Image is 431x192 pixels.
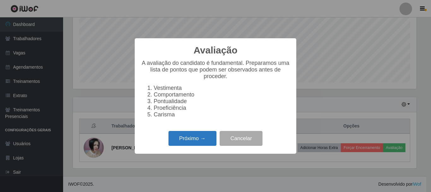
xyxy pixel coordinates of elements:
li: Pontualidade [154,98,290,105]
h2: Avaliação [194,45,238,56]
li: Proeficiência [154,105,290,111]
li: Comportamento [154,91,290,98]
li: Vestimenta [154,85,290,91]
li: Carisma [154,111,290,118]
button: Cancelar [220,131,263,146]
button: Próximo → [168,131,216,146]
p: A avaliação do candidato é fundamental. Preparamos uma lista de pontos que podem ser observados a... [141,60,290,80]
